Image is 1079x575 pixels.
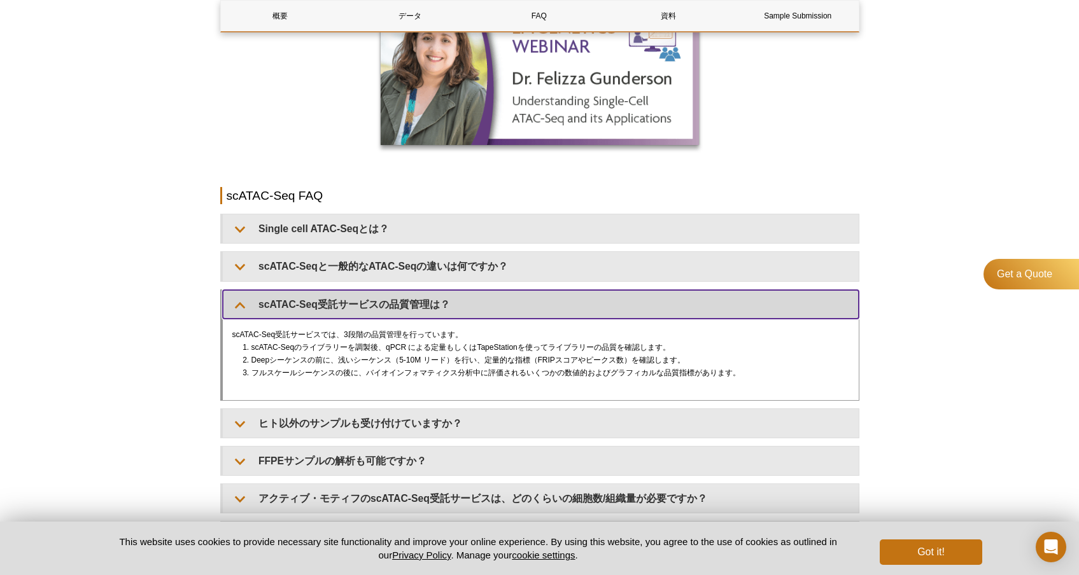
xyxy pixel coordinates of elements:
[221,1,341,31] a: 概要
[738,1,857,31] a: Sample Submission
[479,1,599,31] a: FAQ
[223,214,859,243] summary: Single cell ATAC-Seqとは？
[512,550,575,560] button: cookie settings
[251,341,838,354] li: scATAC-Seqのライブラリーを調製後、qPCR による定量もしくはTapeStationを使ってライブラリーの品質を確認します。
[251,366,838,379] li: フルスケールシーケンスの後に、バイオインフォマティクス分析中に評価されるいくつかの数値的およびグラフィカルな品質指標があります。
[1036,532,1066,562] div: Open Intercom Messenger
[880,539,982,565] button: Got it!
[223,290,859,319] summary: scATAC-Seq受託サービスの品質管理は？
[392,550,451,560] a: Privacy Policy
[97,535,859,562] p: This website uses cookies to provide necessary site functionality and improve your online experie...
[984,259,1079,289] a: Get a Quote
[251,354,838,366] li: Deepシーケンスの前に、浅いシーケンス（5-10M リード）を行い、定量的な指標（FRIPスコアやピークス数）を確認します。
[223,252,859,281] summary: scATAC-Seqと一般的なATAC-Seqの違いは何ですか？
[223,447,859,475] summary: FFPEサンプルの解析も可能ですか？
[223,409,859,438] summary: ヒト以外のサンプルも受け付けていますか？
[223,484,859,513] summary: アクティブ・モティフのscATAC-Seq受託サービスは、どのくらいの細胞数/組織量が必要ですか？
[609,1,728,31] a: 資料
[223,319,859,400] div: scATAC-Seq受託サービスでは、3段階の品質管理を行っています。
[350,1,470,31] a: データ
[220,187,859,204] h2: scATAC-Seq FAQ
